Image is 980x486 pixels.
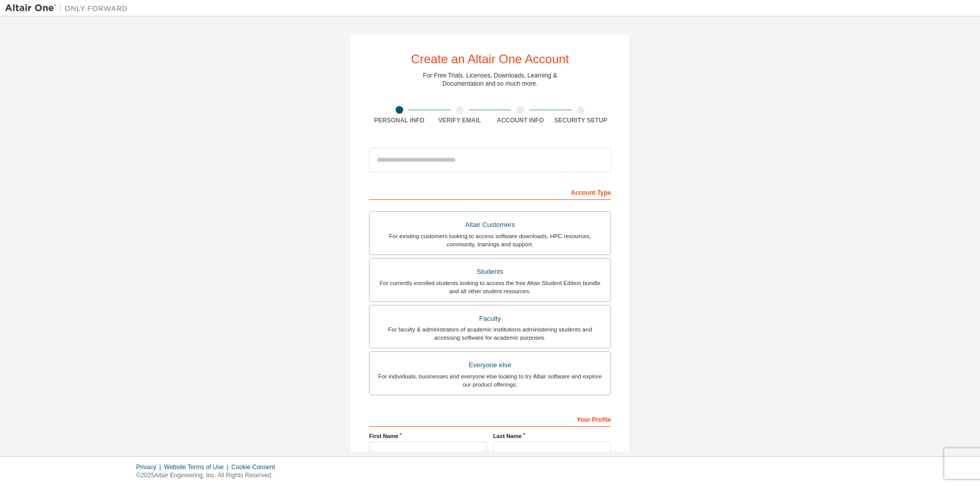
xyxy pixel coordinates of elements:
[369,432,487,440] label: First Name
[376,358,604,372] div: Everyone else
[136,463,164,471] div: Privacy
[164,463,231,471] div: Website Terms of Use
[551,116,611,124] div: Security Setup
[430,116,491,124] div: Verify Email
[493,432,611,440] label: Last Name
[376,232,604,248] div: For existing customers looking to access software downloads, HPC resources, community, trainings ...
[369,411,611,427] div: Your Profile
[369,184,611,200] div: Account Type
[231,463,281,471] div: Cookie Consent
[376,279,604,295] div: For currently enrolled students looking to access the free Altair Student Edition bundle and all ...
[5,3,133,13] img: Altair One
[376,325,604,342] div: For faculty & administrators of academic institutions administering students and accessing softwa...
[423,71,557,88] div: For Free Trials, Licenses, Downloads, Learning & Documentation and so much more.
[376,312,604,326] div: Faculty
[376,372,604,389] div: For individuals, businesses and everyone else looking to try Altair software and explore our prod...
[411,53,569,65] div: Create an Altair One Account
[136,471,281,480] p: © 2025 Altair Engineering, Inc. All Rights Reserved.
[369,116,430,124] div: Personal Info
[376,218,604,232] div: Altair Customers
[376,265,604,279] div: Students
[490,116,551,124] div: Account Info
